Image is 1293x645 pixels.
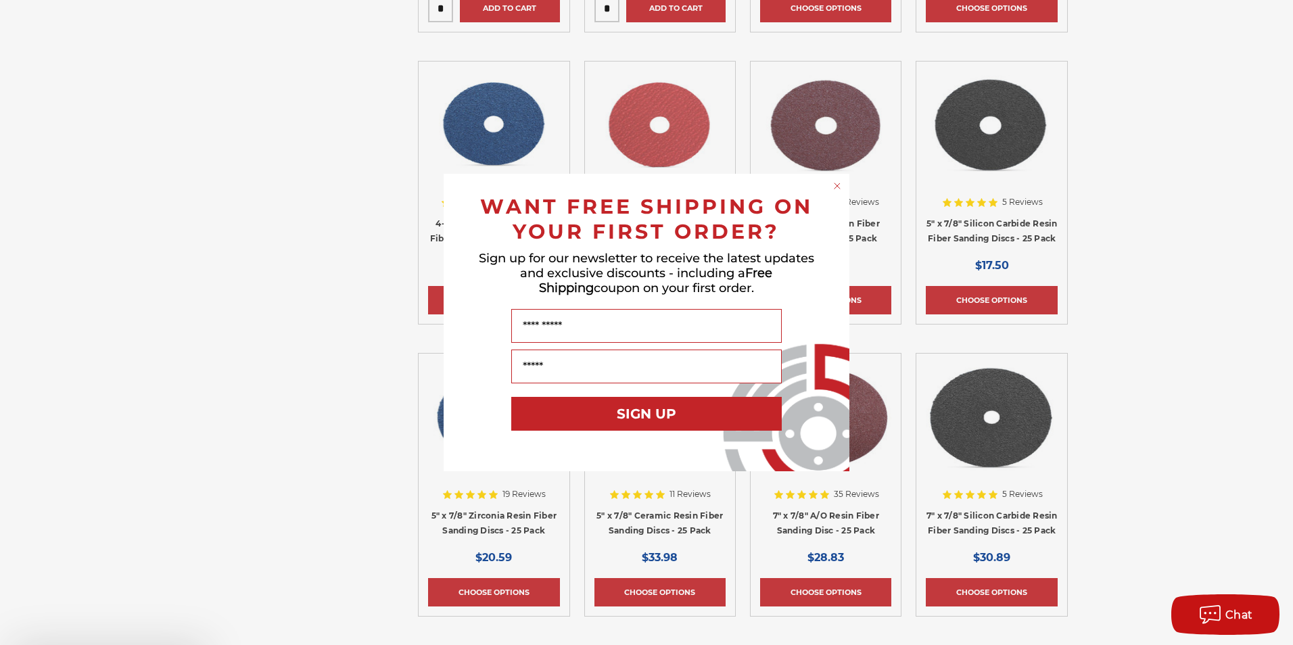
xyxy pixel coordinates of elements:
button: Chat [1171,594,1279,635]
span: Sign up for our newsletter to receive the latest updates and exclusive discounts - including a co... [479,251,814,295]
span: Free Shipping [539,266,773,295]
button: Close dialog [830,179,844,193]
span: Chat [1225,608,1253,621]
button: SIGN UP [511,397,782,431]
span: WANT FREE SHIPPING ON YOUR FIRST ORDER? [480,194,813,244]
